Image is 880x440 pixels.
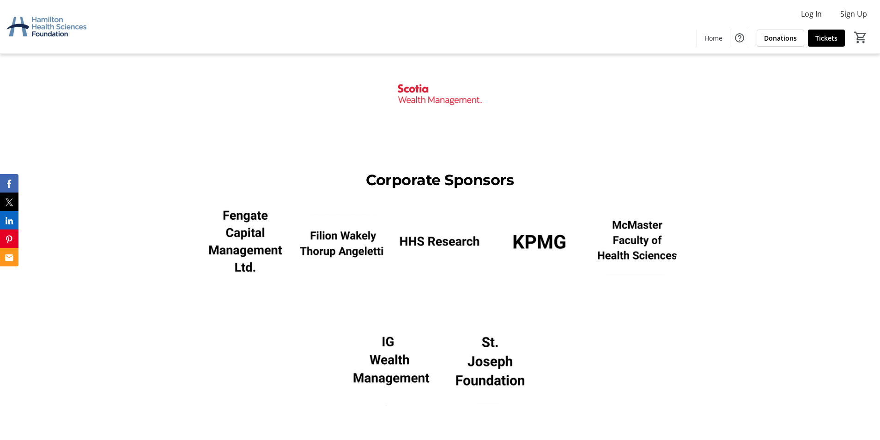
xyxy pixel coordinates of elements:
a: Home [697,30,730,47]
img: logo [494,199,581,285]
span: Corporate Sponsors [366,171,514,189]
img: logo [348,319,435,405]
img: logo [445,319,532,405]
span: Tickets [815,33,838,43]
button: Cart [852,29,869,46]
img: logo [201,199,288,285]
span: Home [704,33,722,43]
span: Log In [801,8,822,19]
span: Donations [764,33,797,43]
button: Help [730,29,749,47]
button: Sign Up [833,6,874,21]
span: Sign Up [840,8,867,19]
img: logo [299,199,386,285]
img: logo [397,199,484,285]
img: Hamilton Health Sciences Foundation's Logo [6,4,88,50]
img: logo [397,49,484,136]
button: Log In [794,6,829,21]
a: Donations [757,30,804,47]
img: logo [592,199,679,285]
a: Tickets [808,30,845,47]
